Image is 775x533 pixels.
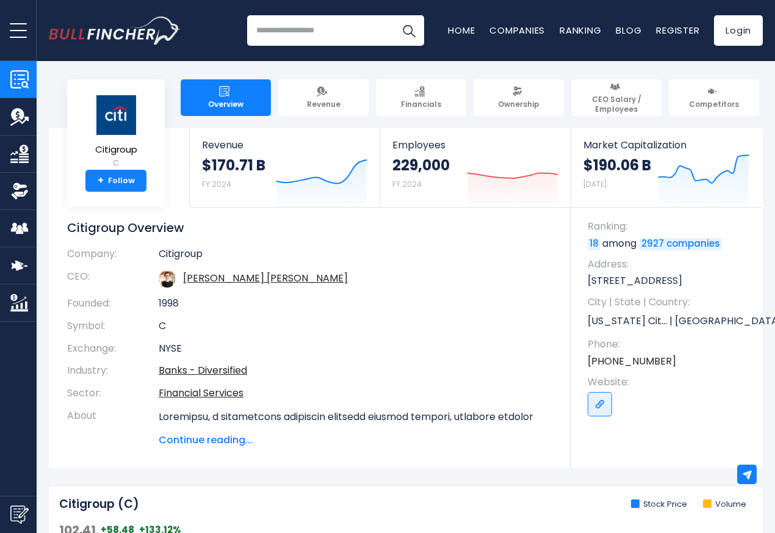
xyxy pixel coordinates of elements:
[159,270,176,288] img: jane-fraser.jpg
[67,248,159,266] th: Company:
[588,338,751,351] span: Phone:
[656,24,699,37] a: Register
[67,360,159,382] th: Industry:
[588,392,612,416] a: Go to link
[159,363,247,377] a: Banks - Diversified
[392,179,422,189] small: FY 2024
[588,296,751,309] span: City | State | Country:
[380,128,570,207] a: Employees 229,000 FY 2024
[489,24,545,37] a: Companies
[278,79,369,116] a: Revenue
[59,497,139,512] h2: Citigroup (C)
[159,386,243,400] a: Financial Services
[159,292,552,315] td: 1998
[67,292,159,315] th: Founded:
[583,139,749,151] span: Market Capitalization
[67,266,159,292] th: CEO:
[669,79,759,116] a: Competitors
[392,156,450,175] strong: 229,000
[588,355,676,368] a: [PHONE_NUMBER]
[67,405,159,448] th: About
[631,499,687,510] li: Stock Price
[183,271,348,285] a: ceo
[98,175,104,186] strong: +
[588,220,751,233] span: Ranking:
[85,170,146,192] a: +Follow
[49,16,181,45] img: Bullfincher logo
[571,79,661,116] a: CEO Salary / Employees
[588,375,751,389] span: Website:
[394,15,424,46] button: Search
[392,139,558,151] span: Employees
[159,338,552,360] td: NYSE
[560,24,601,37] a: Ranking
[159,433,552,448] span: Continue reading...
[67,315,159,338] th: Symbol:
[159,315,552,338] td: C
[159,248,552,266] td: Citigroup
[714,15,763,46] a: Login
[640,238,722,250] a: 2927 companies
[67,220,552,236] h1: Citigroup Overview
[401,100,441,109] span: Financials
[588,238,600,250] a: 18
[588,237,751,250] p: among
[588,312,751,330] p: [US_STATE] Cit... | [GEOGRAPHIC_DATA] | US
[95,158,137,169] small: C
[616,24,641,37] a: Blog
[583,179,607,189] small: [DATE]
[95,145,137,155] span: Citigroup
[202,139,367,151] span: Revenue
[10,182,29,200] img: Ownership
[583,156,651,175] strong: $190.06 B
[307,100,341,109] span: Revenue
[208,100,243,109] span: Overview
[588,258,751,271] span: Address:
[181,79,271,116] a: Overview
[448,24,475,37] a: Home
[571,128,762,207] a: Market Capitalization $190.06 B [DATE]
[202,179,231,189] small: FY 2024
[703,499,746,510] li: Volume
[577,95,656,114] span: CEO Salary / Employees
[202,156,265,175] strong: $170.71 B
[49,16,180,45] a: Go to homepage
[67,338,159,360] th: Exchange:
[94,94,138,170] a: Citigroup C
[474,79,564,116] a: Ownership
[689,100,739,109] span: Competitors
[376,79,466,116] a: Financials
[498,100,539,109] span: Ownership
[190,128,380,207] a: Revenue $170.71 B FY 2024
[588,274,751,288] p: [STREET_ADDRESS]
[67,382,159,405] th: Sector:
